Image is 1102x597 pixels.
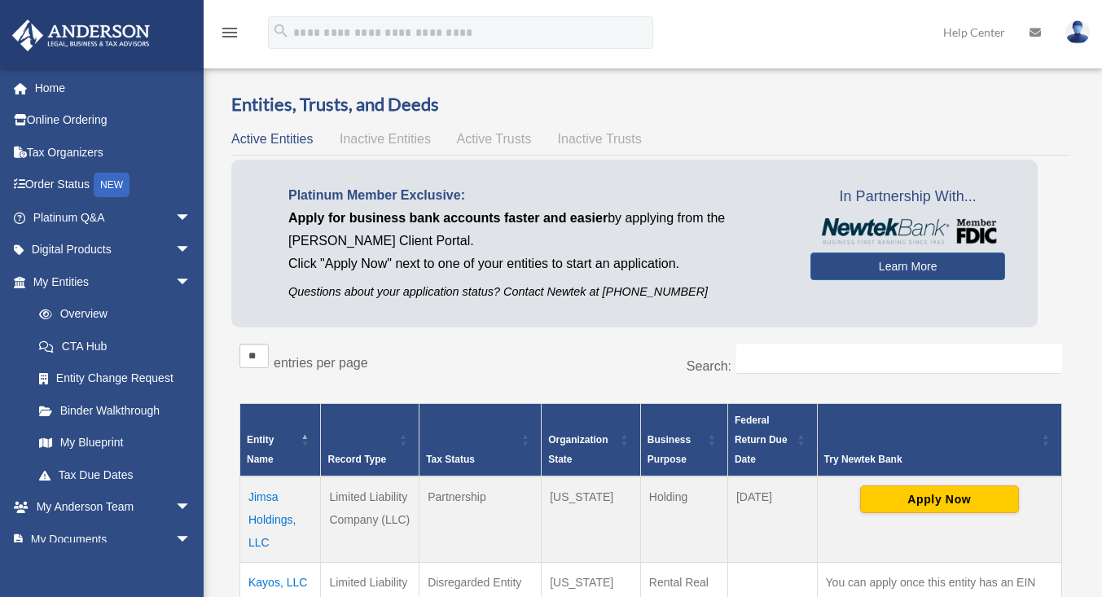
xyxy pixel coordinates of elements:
[220,29,239,42] a: menu
[11,266,208,298] a: My Entitiesarrow_drop_down
[735,415,788,465] span: Federal Return Due Date
[247,434,274,465] span: Entity Name
[640,476,727,563] td: Holding
[11,104,216,137] a: Online Ordering
[175,201,208,235] span: arrow_drop_down
[687,359,731,373] label: Search:
[23,427,208,459] a: My Blueprint
[558,132,642,146] span: Inactive Trusts
[426,454,475,465] span: Tax Status
[175,523,208,556] span: arrow_drop_down
[640,404,727,477] th: Business Purpose: Activate to sort
[1065,20,1090,44] img: User Pic
[23,362,208,395] a: Entity Change Request
[175,491,208,525] span: arrow_drop_down
[23,298,200,331] a: Overview
[457,132,532,146] span: Active Trusts
[817,404,1061,477] th: Try Newtek Bank : Activate to sort
[11,491,216,524] a: My Anderson Teamarrow_drop_down
[419,476,542,563] td: Partnership
[727,476,817,563] td: [DATE]
[23,330,208,362] a: CTA Hub
[548,434,608,465] span: Organization State
[321,476,419,563] td: Limited Liability Company (LLC)
[274,356,368,370] label: entries per page
[11,72,216,104] a: Home
[327,454,386,465] span: Record Type
[810,184,1005,210] span: In Partnership With...
[11,136,216,169] a: Tax Organizers
[810,252,1005,280] a: Learn More
[824,450,1037,469] div: Try Newtek Bank
[175,266,208,299] span: arrow_drop_down
[288,184,786,207] p: Platinum Member Exclusive:
[23,459,208,491] a: Tax Due Dates
[11,234,216,266] a: Digital Productsarrow_drop_down
[11,169,216,202] a: Order StatusNEW
[860,485,1019,513] button: Apply Now
[648,434,691,465] span: Business Purpose
[288,207,786,252] p: by applying from the [PERSON_NAME] Client Portal.
[175,234,208,267] span: arrow_drop_down
[11,523,216,555] a: My Documentsarrow_drop_down
[240,476,321,563] td: Jimsa Holdings, LLC
[727,404,817,477] th: Federal Return Due Date: Activate to sort
[340,132,431,146] span: Inactive Entities
[7,20,155,51] img: Anderson Advisors Platinum Portal
[288,211,608,225] span: Apply for business bank accounts faster and easier
[321,404,419,477] th: Record Type: Activate to sort
[23,394,208,427] a: Binder Walkthrough
[94,173,130,197] div: NEW
[220,23,239,42] i: menu
[240,404,321,477] th: Entity Name: Activate to invert sorting
[288,282,786,302] p: Questions about your application status? Contact Newtek at [PHONE_NUMBER]
[231,132,313,146] span: Active Entities
[288,252,786,275] p: Click "Apply Now" next to one of your entities to start an application.
[231,92,1070,117] h3: Entities, Trusts, and Deeds
[11,201,216,234] a: Platinum Q&Aarrow_drop_down
[542,404,641,477] th: Organization State: Activate to sort
[419,404,542,477] th: Tax Status: Activate to sort
[272,22,290,40] i: search
[542,476,641,563] td: [US_STATE]
[819,218,997,244] img: NewtekBankLogoSM.png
